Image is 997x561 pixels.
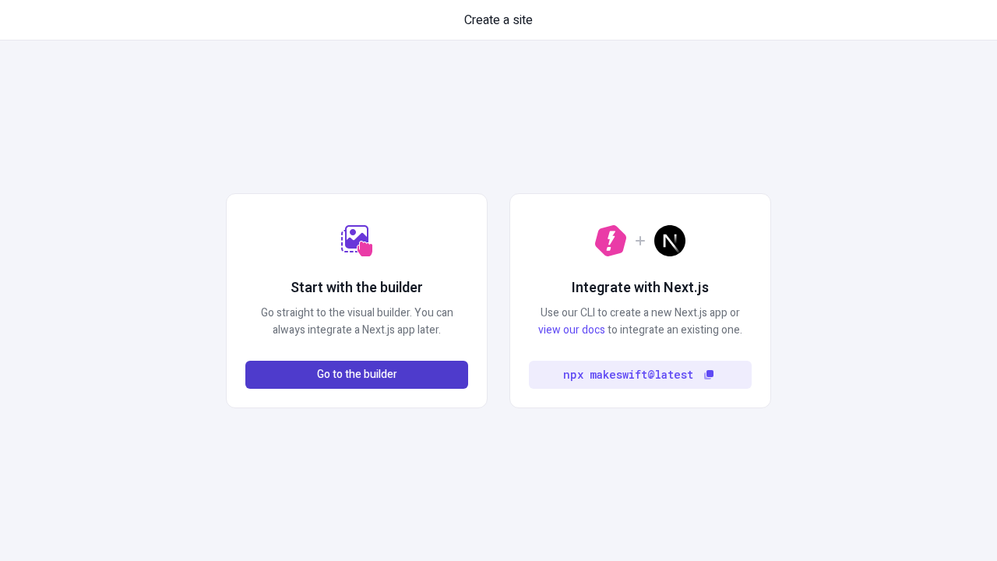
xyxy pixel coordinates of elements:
h2: Start with the builder [291,278,423,298]
code: npx makeswift@latest [563,366,693,383]
a: view our docs [538,322,605,338]
span: Create a site [464,11,533,30]
p: Go straight to the visual builder. You can always integrate a Next.js app later. [245,305,468,339]
button: Go to the builder [245,361,468,389]
h2: Integrate with Next.js [572,278,709,298]
span: Go to the builder [317,366,397,383]
p: Use our CLI to create a new Next.js app or to integrate an existing one. [529,305,752,339]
